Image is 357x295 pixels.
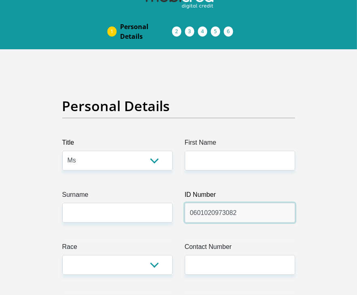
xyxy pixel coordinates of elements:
[185,255,295,275] input: Contact Number
[185,203,295,223] input: ID Number
[185,190,295,203] label: ID Number
[120,22,172,41] span: Personal Details
[62,138,173,151] label: Title
[62,242,173,255] label: Race
[62,203,173,223] input: Surname
[62,190,173,203] label: Surname
[185,138,295,151] label: First Name
[114,19,179,44] a: PersonalDetails
[185,242,295,255] label: Contact Number
[62,98,295,114] h2: Personal Details
[185,151,295,171] input: First Name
